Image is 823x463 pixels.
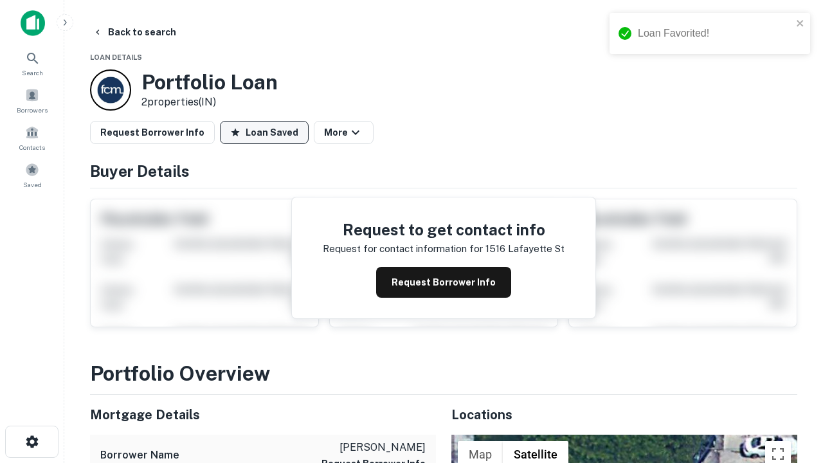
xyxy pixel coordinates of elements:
[451,405,797,424] h5: Locations
[141,70,278,95] h3: Portfolio Loan
[21,10,45,36] img: capitalize-icon.png
[4,46,60,80] a: Search
[90,121,215,144] button: Request Borrower Info
[321,440,426,455] p: [PERSON_NAME]
[87,21,181,44] button: Back to search
[23,179,42,190] span: Saved
[323,218,565,241] h4: Request to get contact info
[100,448,179,463] h6: Borrower Name
[22,68,43,78] span: Search
[638,26,792,41] div: Loan Favorited!
[220,121,309,144] button: Loan Saved
[376,267,511,298] button: Request Borrower Info
[90,405,436,424] h5: Mortgage Details
[4,158,60,192] a: Saved
[141,95,278,110] p: 2 properties (IN)
[759,360,823,422] iframe: Chat Widget
[90,53,142,61] span: Loan Details
[19,142,45,152] span: Contacts
[485,241,565,257] p: 1516 lafayette st
[796,18,805,30] button: close
[90,159,797,183] h4: Buyer Details
[17,105,48,115] span: Borrowers
[314,121,374,144] button: More
[4,83,60,118] a: Borrowers
[90,358,797,389] h3: Portfolio Overview
[4,120,60,155] a: Contacts
[323,241,483,257] p: Request for contact information for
